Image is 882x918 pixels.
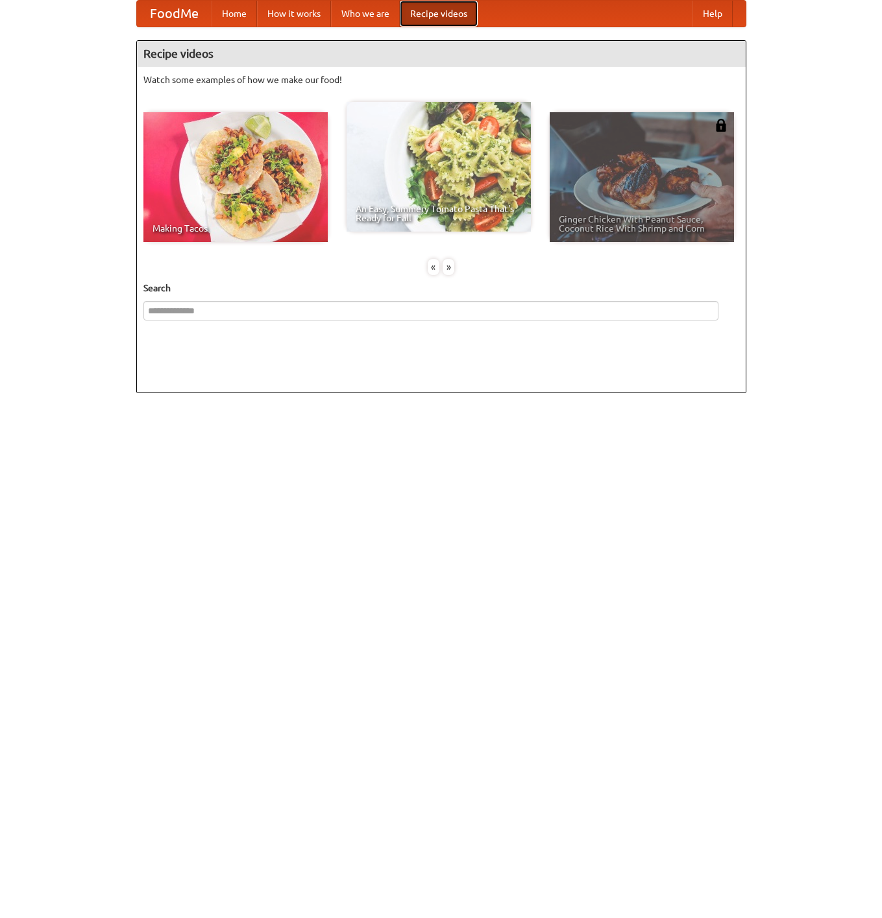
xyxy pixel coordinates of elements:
h5: Search [143,282,739,295]
a: How it works [257,1,331,27]
span: Making Tacos [153,224,319,233]
a: An Easy, Summery Tomato Pasta That's Ready for Fall [347,102,531,232]
a: Home [212,1,257,27]
a: Recipe videos [400,1,478,27]
div: « [428,259,439,275]
img: 483408.png [715,119,728,132]
p: Watch some examples of how we make our food! [143,73,739,86]
h4: Recipe videos [137,41,746,67]
a: Help [692,1,733,27]
a: Who we are [331,1,400,27]
a: FoodMe [137,1,212,27]
a: Making Tacos [143,112,328,242]
span: An Easy, Summery Tomato Pasta That's Ready for Fall [356,204,522,223]
div: » [443,259,454,275]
